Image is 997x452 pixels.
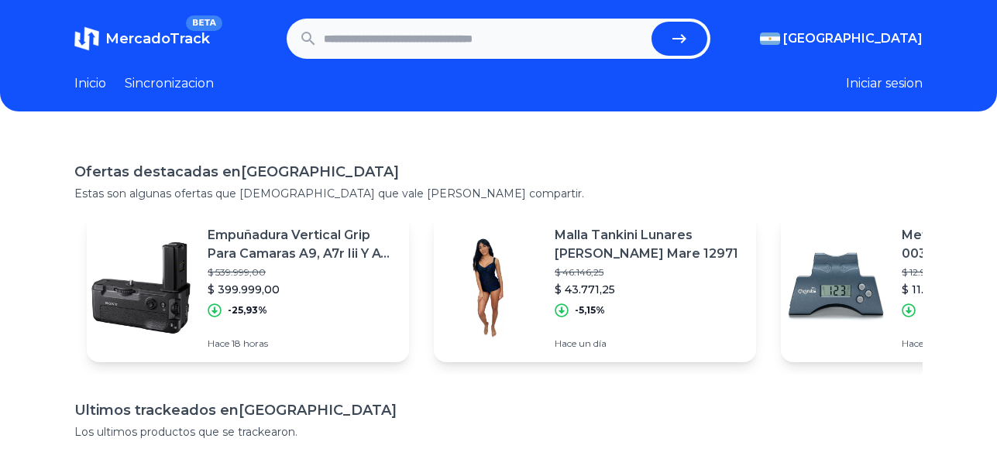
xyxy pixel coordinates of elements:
[208,337,397,350] p: Hace 18 horas
[434,214,756,362] a: Featured imageMalla Tankini Lunares [PERSON_NAME] Mare 12971$ 46.146,25$ 43.771,25-5,15%Hace un día
[555,266,744,279] p: $ 46.146,25
[105,30,210,47] span: MercadoTrack
[922,304,961,317] p: -14,39%
[186,15,222,31] span: BETA
[555,282,744,297] p: $ 43.771,25
[434,234,542,342] img: Featured image
[555,337,744,350] p: Hace un día
[208,282,397,297] p: $ 399.999,00
[575,304,605,317] p: -5,15%
[228,304,267,317] p: -25,93%
[74,74,106,93] a: Inicio
[74,26,210,51] a: MercadoTrackBETA
[74,186,923,201] p: Estas son algunas ofertas que [DEMOGRAPHIC_DATA] que vale [PERSON_NAME] compartir.
[208,266,397,279] p: $ 539.999,00
[125,74,214,93] a: Sincronizacion
[87,214,409,362] a: Featured imageEmpuñadura Vertical Grip Para Camaras A9, A7r Iii Y A7 Iii$ 539.999,00$ 399.999,00-...
[555,226,744,263] p: Malla Tankini Lunares [PERSON_NAME] Mare 12971
[74,424,923,440] p: Los ultimos productos que se trackearon.
[87,234,195,342] img: Featured image
[760,33,780,45] img: Argentina
[783,29,923,48] span: [GEOGRAPHIC_DATA]
[781,234,889,342] img: Featured image
[74,161,923,183] h1: Ofertas destacadas en [GEOGRAPHIC_DATA]
[760,29,923,48] button: [GEOGRAPHIC_DATA]
[74,26,99,51] img: MercadoTrack
[74,399,923,421] h1: Ultimos trackeados en [GEOGRAPHIC_DATA]
[846,74,923,93] button: Iniciar sesion
[208,226,397,263] p: Empuñadura Vertical Grip Para Camaras A9, A7r Iii Y A7 Iii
